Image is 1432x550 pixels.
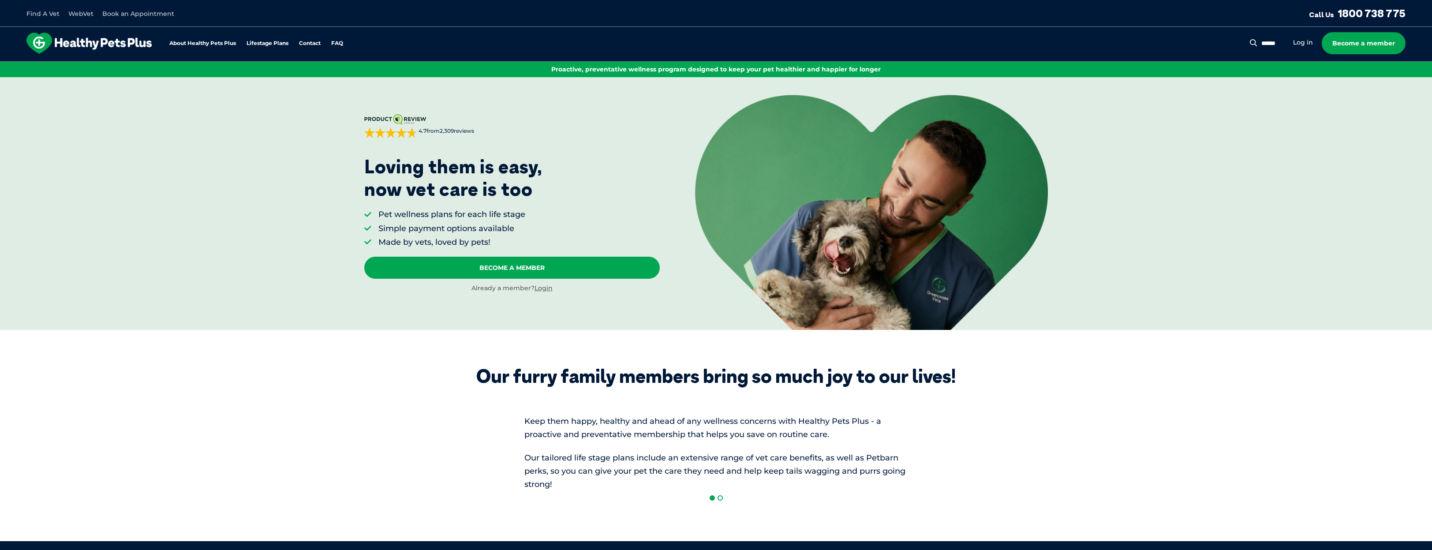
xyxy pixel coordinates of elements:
[364,127,417,138] div: 4.7 out of 5 stars
[247,41,288,46] a: Lifestage Plans
[1248,38,1259,47] button: Search
[419,127,426,134] strong: 4.7
[378,209,525,220] li: Pet wellness plans for each life stage
[364,156,542,200] p: Loving them is easy, now vet care is too
[1293,38,1313,47] a: Log in
[378,223,525,234] li: Simple payment options available
[524,453,905,489] span: Our tailored life stage plans include an extensive range of vet care benefits, as well as Petbarn...
[102,10,174,18] a: Book an Appointment
[524,416,881,439] span: Keep them happy, healthy and ahead of any wellness concerns with Healthy Pets Plus - a proactive ...
[26,10,60,18] a: Find A Vet
[364,114,660,138] a: 4.7from2,309reviews
[1309,7,1406,20] a: Call Us1800 738 775
[169,41,236,46] a: About Healthy Pets Plus
[535,284,553,292] a: Login
[476,365,956,387] div: Our furry family members bring so much joy to our lives!
[26,33,152,54] img: hpp-logo
[364,257,660,279] a: Become A Member
[440,127,474,134] span: 2,309 reviews
[331,41,343,46] a: FAQ
[417,127,474,135] span: from
[551,65,881,73] span: Proactive, preventative wellness program designed to keep your pet healthier and happier for longer
[378,237,525,248] li: Made by vets, loved by pets!
[68,10,93,18] a: WebVet
[1322,32,1406,54] a: Become a member
[1309,10,1334,19] span: Call Us
[299,41,321,46] a: Contact
[364,284,660,293] div: Already a member?
[695,95,1048,329] img: <p>Loving them is easy, <br /> now vet care is too</p>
